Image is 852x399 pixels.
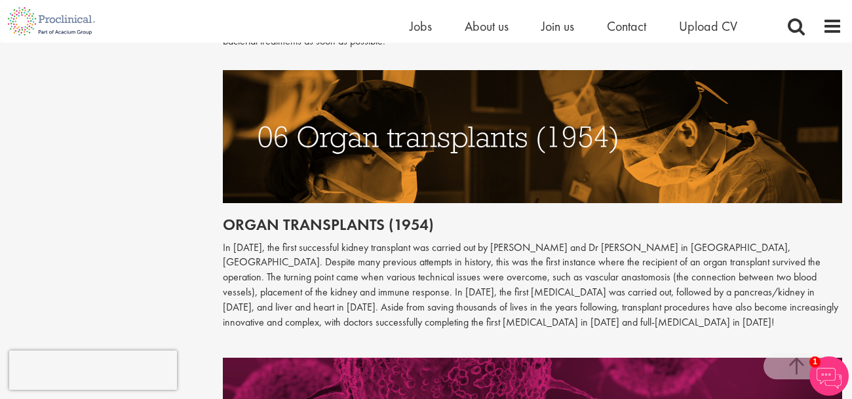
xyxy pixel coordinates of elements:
[223,216,842,233] h2: Organ transplants (1954)
[607,18,646,35] a: Contact
[9,351,177,390] iframe: reCAPTCHA
[223,240,842,330] p: In [DATE], the first successful kidney transplant was carried out by [PERSON_NAME] and Dr [PERSON...
[809,356,821,368] span: 1
[465,18,509,35] a: About us
[809,356,849,396] img: Chatbot
[679,18,737,35] a: Upload CV
[410,18,432,35] a: Jobs
[541,18,574,35] a: Join us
